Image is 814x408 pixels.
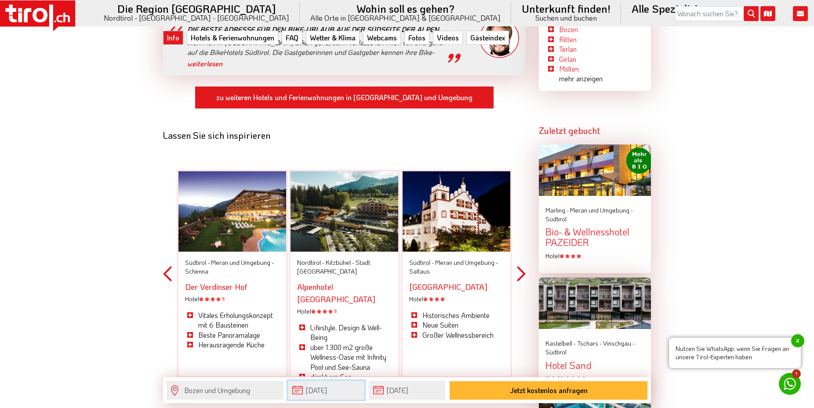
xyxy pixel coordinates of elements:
[222,296,225,302] sup: S
[675,6,759,21] input: Wonach suchen Sie?
[545,206,569,214] span: Marling -
[466,31,509,45] a: Gästeindex
[669,338,801,368] span: Nutzen Sie WhatsApp, wenn Sie Fragen an unsere Tirol-Experten haben
[559,44,577,54] a: Terlan
[791,334,804,347] span: x
[517,145,526,403] button: Next
[282,31,302,45] a: FAQ
[545,339,602,347] span: Kastelbell - Tschars -
[195,86,494,109] a: zu weiteren Hotels und Ferienwohnungen in [GEOGRAPHIC_DATA] und Umgebung
[409,320,504,330] li: Neue Suiten
[779,373,801,395] a: 1 Nutzen Sie WhatsApp, wenn Sie Fragen an unsere Tirol-Experten habenx
[545,227,644,248] div: Bio- & Wellnesshotel PAZEIDER
[363,31,401,45] a: Webcams
[185,311,280,330] li: Vitales Erholungskonzept mit 6 Bausteinen
[409,311,504,320] li: Historisches Ambiente
[433,31,463,45] a: Videos
[409,267,430,275] span: Saltaus
[310,14,501,22] small: Alle Orte in [GEOGRAPHIC_DATA] & [GEOGRAPHIC_DATA]
[187,38,444,77] p: Wenn ich in [GEOGRAPHIC_DATA] biken gehe, dann verlasse ich mich voll und ganz auf die BikeHotels...
[582,375,585,381] sup: S
[409,330,504,340] li: Großer Wellnessbereich
[104,14,289,22] small: Nordtirol - [GEOGRAPHIC_DATA] - [GEOGRAPHIC_DATA]
[297,258,324,267] span: Nordtirol -
[297,323,392,343] li: Lifestyle, Design & Well-Being
[545,360,644,371] div: Hotel Sand
[545,206,644,260] a: Marling - Meran und Umgebung - Südtirol Bio- & Wellnesshotel PAZEIDER Hotel
[297,372,392,382] li: direkt am See
[522,14,610,22] small: Suchen und buchen
[793,6,808,21] i: Kontakt
[760,6,775,21] i: Karte öffnen
[185,282,247,292] a: Der Verdinser Hof
[404,31,429,45] a: Fotos
[297,258,370,275] span: Stadt [GEOGRAPHIC_DATA]
[297,343,392,372] li: über 1.300 m2 große Wellness-Oase mit Infinity Pool und See-Sauna
[211,258,274,267] span: Meran und Umgebung -
[559,54,576,64] a: Girlan
[187,31,278,45] a: Hotels & Ferienwohnungen
[163,31,183,45] a: Info
[288,381,364,400] input: Anreise
[163,145,172,403] button: Previous
[570,206,633,214] span: Meran und Umgebung -
[545,348,567,356] span: Südtirol
[185,340,280,350] li: Herausragende Küche
[435,258,498,267] span: Meran und Umgebung -
[539,125,600,136] strong: Zuletzt gebucht
[545,215,567,223] span: Südtirol
[545,374,644,383] div: Hotel
[409,282,487,292] a: [GEOGRAPHIC_DATA]
[297,282,375,304] a: Alpenhotel [GEOGRAPHIC_DATA]
[409,258,434,267] span: Südtirol -
[185,258,210,267] span: Südtirol -
[185,295,280,303] div: Hotel
[167,381,283,400] input: Wo soll's hingehen?
[187,59,444,69] a: weiterlesen
[326,258,354,267] span: Kitzbühel -
[334,308,337,314] sup: S
[545,339,644,383] a: Kastelbell - Tschars - Vinschgau - Südtirol Hotel Sand Hotel S
[306,31,360,45] a: Wetter & Klima
[185,267,208,275] span: Schenna
[559,35,577,44] a: Ritten
[185,330,280,340] li: Beste Panoramalage
[546,74,644,83] li: mehr anzeigen
[545,252,644,260] div: Hotel
[369,381,445,400] input: Abreise
[792,369,801,378] span: 1
[409,295,504,303] div: Hotel
[603,339,635,347] span: Vinschgau -
[297,307,392,316] div: Hotel
[163,130,526,140] div: Lassen Sie sich inspirieren
[450,381,647,400] button: Jetzt kostenlos anfragen
[559,64,579,73] a: Mölten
